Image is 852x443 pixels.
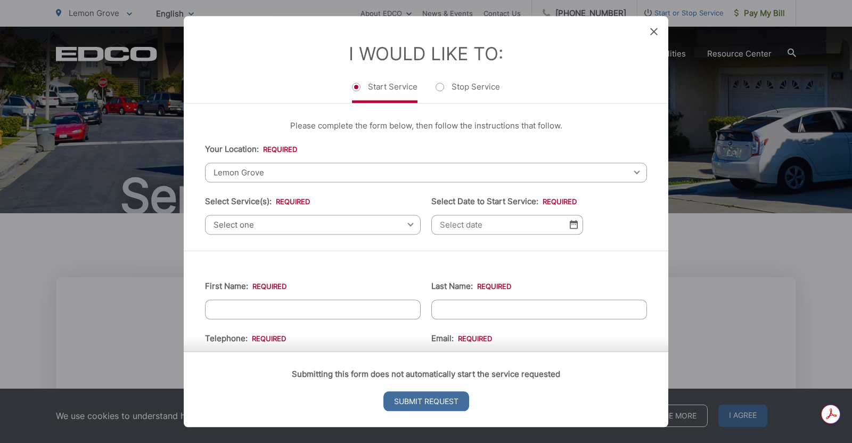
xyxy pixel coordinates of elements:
span: Lemon Grove [205,163,647,182]
label: Telephone: [205,334,286,343]
label: Start Service [352,82,417,103]
img: Select date [570,220,578,229]
label: Stop Service [436,82,500,103]
label: First Name: [205,281,286,291]
label: Last Name: [431,281,511,291]
p: Please complete the form below, then follow the instructions that follow. [205,119,647,132]
label: Select Date to Start Service: [431,197,577,206]
label: Your Location: [205,144,297,154]
input: Submit Request [383,391,469,411]
input: Select date [431,215,583,235]
strong: Submitting this form does not automatically start the service requested [292,369,560,379]
label: Email: [431,334,492,343]
label: Select Service(s): [205,197,310,206]
label: I Would Like To: [349,43,503,65]
span: Select one [205,215,421,235]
